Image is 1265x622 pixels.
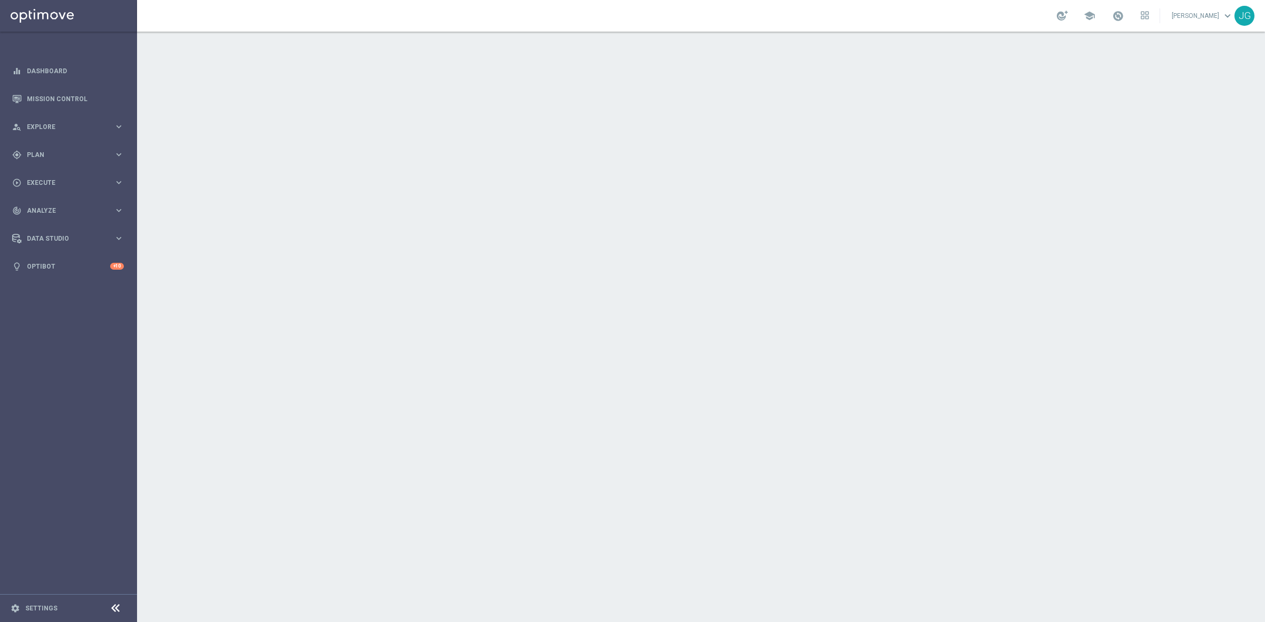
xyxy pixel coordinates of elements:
[27,57,124,85] a: Dashboard
[114,205,124,215] i: keyboard_arrow_right
[12,262,124,271] button: lightbulb Optibot +10
[25,605,57,611] a: Settings
[114,233,124,243] i: keyboard_arrow_right
[12,206,114,215] div: Analyze
[12,57,124,85] div: Dashboard
[110,263,124,270] div: +10
[27,208,114,214] span: Analyze
[1084,10,1095,22] span: school
[27,235,114,242] span: Data Studio
[12,85,124,113] div: Mission Control
[12,234,114,243] div: Data Studio
[114,150,124,160] i: keyboard_arrow_right
[27,252,110,280] a: Optibot
[12,151,124,159] button: gps_fixed Plan keyboard_arrow_right
[1234,6,1254,26] div: JG
[27,85,124,113] a: Mission Control
[1222,10,1233,22] span: keyboard_arrow_down
[114,177,124,187] i: keyboard_arrow_right
[12,150,114,160] div: Plan
[12,150,22,160] i: gps_fixed
[12,67,124,75] button: equalizer Dashboard
[12,262,22,271] i: lightbulb
[12,234,124,243] button: Data Studio keyboard_arrow_right
[11,604,20,613] i: settings
[12,178,114,187] div: Execute
[12,122,114,132] div: Explore
[27,152,114,158] span: Plan
[27,180,114,186] span: Execute
[12,123,124,131] button: person_search Explore keyboard_arrow_right
[12,66,22,76] i: equalizer
[12,178,22,187] i: play_circle_outline
[12,252,124,280] div: Optibot
[12,122,22,132] i: person_search
[12,206,22,215] i: track_changes
[12,95,124,103] button: Mission Control
[12,179,124,187] button: play_circle_outline Execute keyboard_arrow_right
[12,206,124,215] button: track_changes Analyze keyboard_arrow_right
[27,124,114,130] span: Explore
[1171,8,1234,24] a: [PERSON_NAME]keyboard_arrow_down
[114,122,124,132] i: keyboard_arrow_right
